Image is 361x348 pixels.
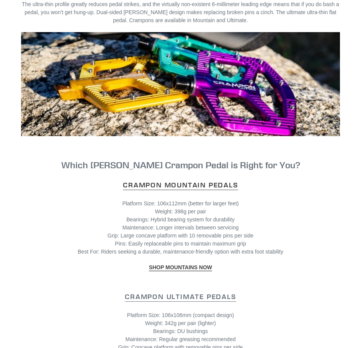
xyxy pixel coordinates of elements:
a: Crampon Ultimate Pedals [125,292,236,302]
strong: Crampon Ultimate Pedals [125,292,236,301]
p: Platform Size: 106x112mm (better for larger feet) Weight: 398g per pair Bearings: Hybrid bearing ... [21,200,340,256]
a: Crampon Mountain Pedals [123,181,238,190]
a: SHOP MOUNTAINS NOW [149,264,212,271]
p: The ultra-thin profile greatly reduces pedal strikes, and the virtually non-existent 6-millimeter... [21,0,340,24]
strong: Crampon Mountain Pedals [123,181,238,189]
h3: Which [PERSON_NAME] Crampon Pedal is Right for You? [21,159,340,171]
